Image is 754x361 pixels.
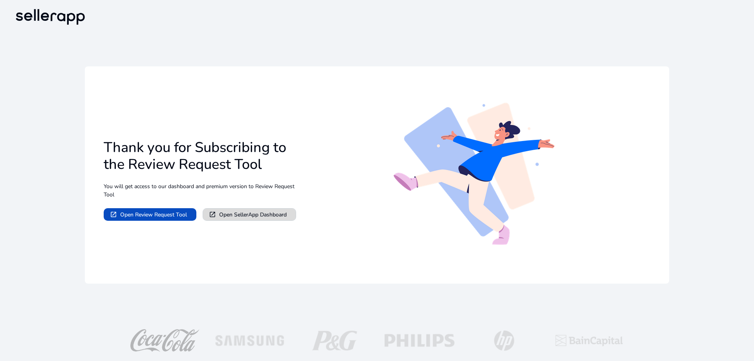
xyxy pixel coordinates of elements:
[209,211,216,218] mat-icon: open_in_new
[127,329,203,352] img: coca-cola-logo.png
[382,329,457,352] img: philips-logo-white.png
[110,211,117,218] mat-icon: open_in_new
[120,211,187,219] span: Open Review Request Tool
[13,6,88,27] img: sellerapp-logo
[104,139,300,173] h1: Thank you for Subscribing to the Review Request Tool
[297,329,372,352] img: p-g-logo-white.png
[551,329,627,352] img: baincapitalTopLogo.png
[203,208,296,221] button: Open SellerApp Dashboard
[467,329,542,352] img: hp-logo-white.png
[212,329,287,352] img: Samsung-logo-white.png
[104,208,196,221] button: Open Review Request Tool
[104,182,300,199] p: You will get access to our dashboard and premium version to Review Request Tool
[219,211,287,219] span: Open SellerApp Dashboard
